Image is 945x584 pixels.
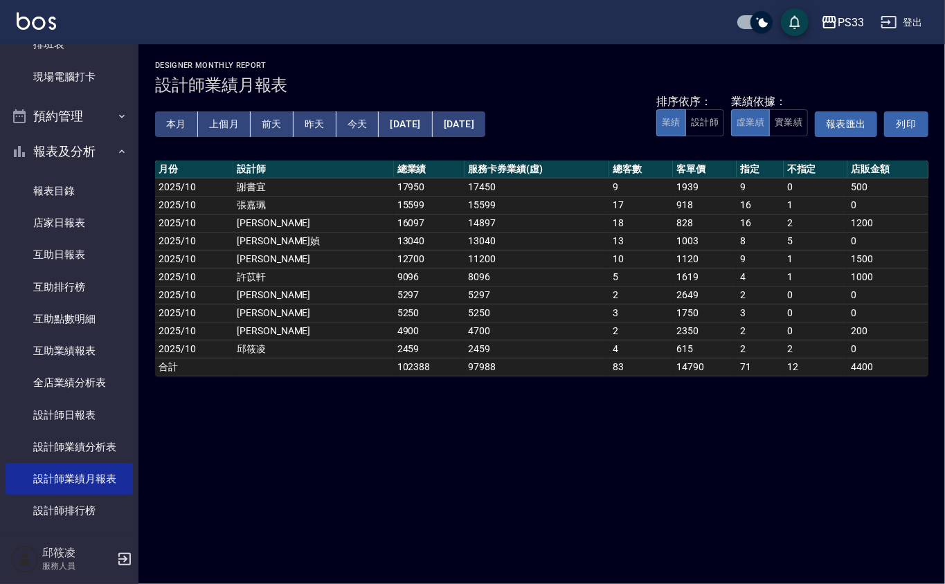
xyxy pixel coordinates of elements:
td: 0 [847,286,928,304]
td: 615 [673,340,737,358]
td: 8096 [465,268,609,286]
button: [DATE] [379,111,432,137]
a: 報表目錄 [6,175,133,207]
td: [PERSON_NAME] [233,250,394,268]
td: 1120 [673,250,737,268]
div: 業績依據： [731,95,808,109]
button: 報表匯出 [815,111,877,137]
button: 預約管理 [6,98,133,134]
td: 2 [609,322,673,340]
p: 服務人員 [42,560,113,572]
td: 14790 [673,358,737,376]
img: Person [11,545,39,573]
td: 9 [737,250,783,268]
table: a dense table [155,161,928,376]
td: 2025/10 [155,268,233,286]
td: 15599 [465,196,609,214]
button: PS33 [816,8,870,37]
th: 不指定 [784,161,847,179]
button: 前天 [251,111,294,137]
td: 1 [784,196,847,214]
th: 設計師 [233,161,394,179]
td: 5 [609,268,673,286]
td: 張嘉珮 [233,196,394,214]
td: 12700 [394,250,465,268]
td: 0 [847,340,928,358]
td: 許苡軒 [233,268,394,286]
td: 18 [609,214,673,232]
td: 4400 [847,358,928,376]
a: 現場電腦打卡 [6,61,133,93]
td: 2 [784,340,847,358]
td: 1 [784,268,847,286]
h5: 邱筱凌 [42,546,113,560]
td: 2025/10 [155,250,233,268]
td: 0 [784,304,847,322]
td: 2 [609,286,673,304]
a: 店家日報表 [6,207,133,239]
td: 0 [847,304,928,322]
td: 13040 [394,232,465,250]
td: 3 [737,304,783,322]
button: [DATE] [433,111,485,137]
td: 2649 [673,286,737,304]
td: 2025/10 [155,286,233,304]
td: 4 [737,268,783,286]
td: 2025/10 [155,178,233,196]
td: 5297 [394,286,465,304]
td: 2459 [394,340,465,358]
td: 828 [673,214,737,232]
a: 設計師日報表 [6,399,133,431]
th: 服務卡券業績(虛) [465,161,609,179]
td: 合計 [155,358,233,376]
td: 13040 [465,232,609,250]
td: 2 [737,286,783,304]
th: 客單價 [673,161,737,179]
td: 1500 [847,250,928,268]
td: 0 [847,196,928,214]
td: 4 [609,340,673,358]
td: 2025/10 [155,232,233,250]
td: 102388 [394,358,465,376]
td: 9 [609,178,673,196]
td: 邱筱凌 [233,340,394,358]
div: 排序依序： [656,95,724,109]
td: 17950 [394,178,465,196]
td: 1003 [673,232,737,250]
td: 1000 [847,268,928,286]
td: 0 [784,178,847,196]
button: 上個月 [198,111,251,137]
td: 5250 [394,304,465,322]
a: 互助日報表 [6,239,133,271]
td: [PERSON_NAME] [233,322,394,340]
td: 12 [784,358,847,376]
td: 2025/10 [155,214,233,232]
td: 2025/10 [155,304,233,322]
button: 報表及分析 [6,134,133,170]
td: 1619 [673,268,737,286]
td: 15599 [394,196,465,214]
td: 2459 [465,340,609,358]
td: 2025/10 [155,196,233,214]
a: 設計師業績分析表 [6,431,133,463]
td: 5250 [465,304,609,322]
td: [PERSON_NAME] [233,286,394,304]
td: 2 [784,214,847,232]
td: 16097 [394,214,465,232]
td: 3 [609,304,673,322]
td: 2025/10 [155,322,233,340]
td: 13 [609,232,673,250]
td: 2350 [673,322,737,340]
button: 虛業績 [731,109,770,136]
a: 排班表 [6,28,133,60]
a: 設計師業績月報表 [6,463,133,495]
button: 本月 [155,111,198,137]
td: 500 [847,178,928,196]
td: 2025/10 [155,340,233,358]
img: Logo [17,12,56,30]
td: [PERSON_NAME] [233,304,394,322]
button: save [781,8,809,36]
th: 店販金額 [847,161,928,179]
td: 11200 [465,250,609,268]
